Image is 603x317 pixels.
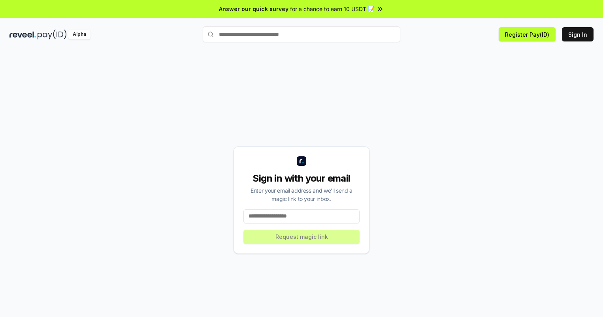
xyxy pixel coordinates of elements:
button: Sign In [562,27,594,41]
div: Alpha [68,30,90,39]
img: pay_id [38,30,67,39]
span: for a chance to earn 10 USDT 📝 [290,5,375,13]
span: Answer our quick survey [219,5,288,13]
img: reveel_dark [9,30,36,39]
div: Enter your email address and we’ll send a magic link to your inbox. [243,186,360,203]
img: logo_small [297,156,306,166]
div: Sign in with your email [243,172,360,185]
button: Register Pay(ID) [499,27,556,41]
